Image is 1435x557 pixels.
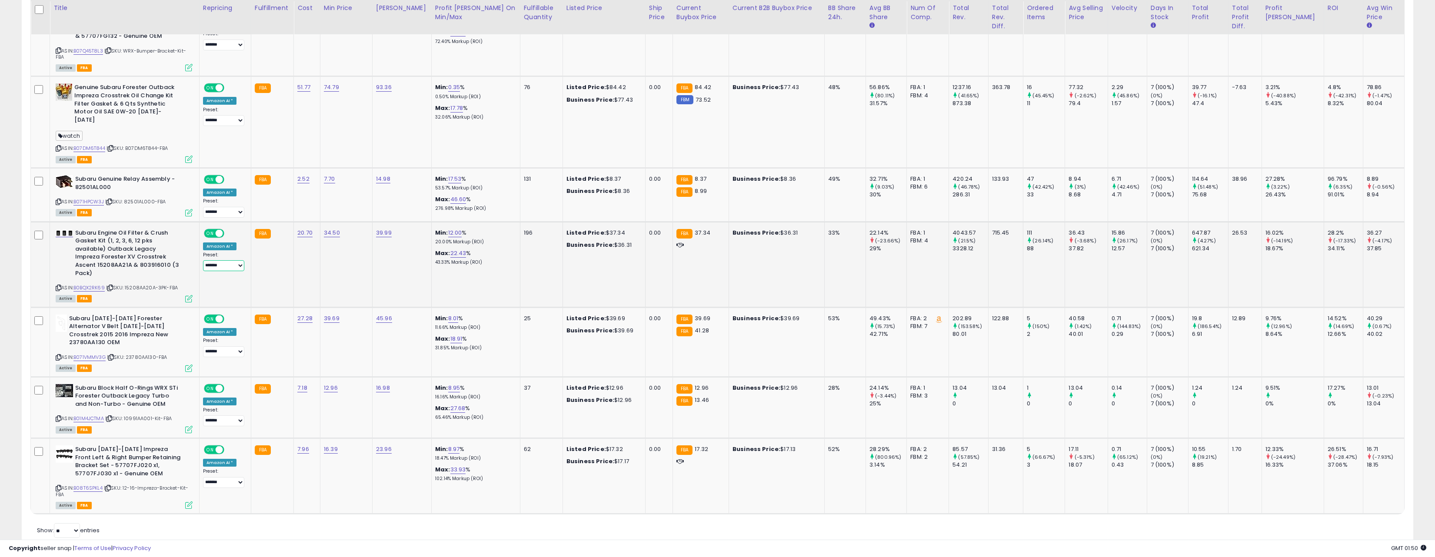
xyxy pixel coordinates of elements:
div: $8.36 [732,175,818,183]
small: (45.45%) [1032,92,1054,99]
span: 39.69 [695,314,710,322]
img: 41ExOnH4-TL._SL40_.jpg [56,175,73,188]
div: Days In Stock [1151,3,1185,22]
p: 0.50% Markup (ROI) [435,94,513,100]
div: % [435,83,513,99]
div: Avg BB Share [869,3,903,22]
div: 7 (100%) [1151,99,1188,107]
div: 79.4 [1069,99,1107,107]
div: 873.38 [952,99,988,107]
a: 17.78 [450,104,463,113]
div: 36.43 [1069,229,1107,237]
small: (-1.47%) [1372,92,1392,99]
div: Preset: [203,198,244,218]
div: 14.52% [1328,315,1363,322]
div: 7 (100%) [1151,229,1188,237]
div: 88 [1027,245,1065,252]
b: Max: [435,195,450,203]
small: (-40.88%) [1271,92,1296,99]
div: Cost [297,3,316,13]
div: 96.79% [1328,175,1363,183]
small: (-42.31%) [1333,92,1356,99]
div: 0.71 [1112,315,1147,322]
b: Min: [435,229,448,237]
div: Current B2B Buybox Price [732,3,821,13]
div: 5 [1027,315,1065,322]
span: FBA [77,209,92,216]
small: (3.22%) [1271,183,1290,190]
div: $77.43 [732,83,818,91]
div: % [435,249,513,265]
div: $84.42 [566,83,639,91]
div: 9.76% [1265,315,1324,322]
span: FBA [77,64,92,72]
small: (-14.19%) [1271,237,1293,244]
div: 31.57% [869,99,906,107]
a: 74.79 [324,83,339,92]
a: 14.98 [376,175,390,183]
div: 25 [524,315,556,322]
div: 38.96 [1232,175,1255,183]
div: 4.8% [1328,83,1363,91]
a: 20.70 [297,229,313,237]
small: (45.86%) [1117,92,1139,99]
b: Max: [435,249,450,257]
span: ON [205,315,216,322]
div: 29% [869,245,906,252]
span: OFF [223,84,237,92]
span: OFF [223,315,237,322]
span: | SKU: 82501AL000-FBA [105,198,166,205]
div: Total Profit [1192,3,1225,22]
div: ASIN: [56,315,193,371]
span: OFF [223,176,237,183]
div: Listed Price [566,3,642,13]
b: Min: [435,83,448,91]
a: 7.70 [324,175,335,183]
span: | SKU: WRX-Bumper-Bracket-Kit-FBA [56,47,186,60]
a: 12.96 [324,384,338,392]
div: $36.31 [566,241,639,249]
div: $8.37 [566,175,639,183]
div: Amazon AI * [203,97,237,105]
div: $77.43 [566,96,639,104]
div: FBA: 2 [910,315,942,322]
small: (51.48%) [1198,183,1218,190]
div: 32.71% [869,175,906,183]
a: 8.95 [448,384,460,392]
span: ON [205,84,216,92]
a: B07DM6T844 [73,145,105,152]
small: (21.5%) [958,237,976,244]
span: 8.37 [695,175,706,183]
small: FBA [676,83,693,93]
div: FBM: 4 [910,237,942,245]
div: % [435,229,513,245]
small: (-23.66%) [875,237,900,244]
div: 363.78 [992,83,1016,91]
div: 621.34 [1192,245,1228,252]
small: FBA [255,315,271,324]
div: 1237.16 [952,83,988,91]
div: $39.69 [566,315,639,322]
div: 114.64 [1192,175,1228,183]
a: 34.50 [324,229,340,237]
div: 8.94 [1367,191,1404,199]
div: 122.88 [992,315,1016,322]
small: FBA [676,229,693,239]
div: 30% [869,191,906,199]
div: 111 [1027,229,1065,237]
small: (41.65%) [958,92,979,99]
a: Terms of Use [74,544,111,552]
div: 4.71 [1112,191,1147,199]
div: 6.71 [1112,175,1147,183]
a: 7.18 [297,384,307,392]
a: 46.60 [450,195,466,204]
div: FBA: 1 [910,229,942,237]
div: FBA: 1 [910,83,942,91]
div: Ordered Items [1027,3,1061,22]
small: (-0.56%) [1372,183,1395,190]
div: 715.45 [992,229,1016,237]
b: Listed Price: [566,83,606,91]
div: 131 [524,175,556,183]
div: [PERSON_NAME] [376,3,428,13]
a: 7.96 [297,445,309,454]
